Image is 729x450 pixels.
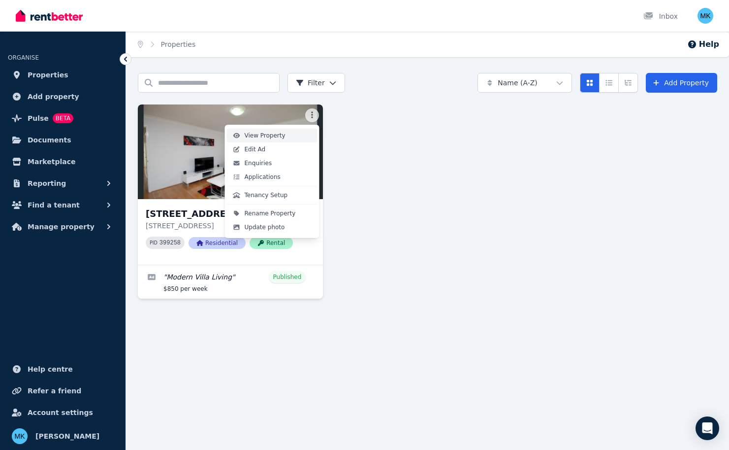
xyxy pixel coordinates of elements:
span: Enquiries [245,159,272,167]
span: View Property [245,132,285,139]
span: Tenancy Setup [245,191,288,199]
span: Applications [245,173,281,181]
span: Update photo [245,223,285,231]
div: More options [225,125,319,238]
span: Edit Ad [245,145,266,153]
span: Rename Property [245,209,296,217]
